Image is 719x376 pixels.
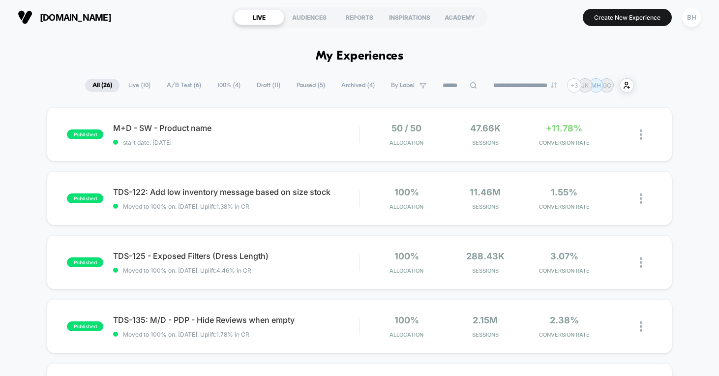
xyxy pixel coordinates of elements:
[550,251,578,261] span: 3.07%
[389,139,423,146] span: Allocation
[67,257,103,267] span: published
[550,315,579,325] span: 2.38%
[682,8,701,27] div: BH
[113,251,359,261] span: TDS-125 - Exposed Filters (Dress Length)
[234,9,284,25] div: LIVE
[473,315,498,325] span: 2.15M
[583,9,672,26] button: Create New Experience
[113,315,359,325] span: TDS-135: M/D - PDP - Hide Reviews when empty
[123,331,249,338] span: Moved to 100% on: [DATE] . Uplift: 1.78% in CR
[67,321,103,331] span: published
[527,139,601,146] span: CONVERSION RATE
[640,321,642,332] img: close
[334,9,385,25] div: REPORTS
[435,9,485,25] div: ACADEMY
[289,79,332,92] span: Paused ( 5 )
[113,187,359,197] span: TDS-122: Add low inventory message based on size stock
[113,139,359,146] span: start date: [DATE]
[466,251,505,261] span: 288.43k
[449,139,522,146] span: Sessions
[121,79,158,92] span: Live ( 10 )
[67,129,103,139] span: published
[527,267,601,274] span: CONVERSION RATE
[389,267,423,274] span: Allocation
[40,12,111,23] span: [DOMAIN_NAME]
[67,193,103,203] span: published
[249,79,288,92] span: Draft ( 11 )
[385,9,435,25] div: INSPIRATIONS
[449,267,522,274] span: Sessions
[389,331,423,338] span: Allocation
[640,193,642,204] img: close
[123,267,251,274] span: Moved to 100% on: [DATE] . Uplift: 4.46% in CR
[316,49,404,63] h1: My Experiences
[551,82,557,88] img: end
[391,82,415,89] span: By Label
[551,187,577,197] span: 1.55%
[159,79,209,92] span: A/B Test ( 6 )
[679,7,704,28] button: BH
[591,82,601,89] p: MH
[449,203,522,210] span: Sessions
[449,331,522,338] span: Sessions
[210,79,248,92] span: 100% ( 4 )
[113,123,359,133] span: M+D - SW - Product name
[394,187,419,197] span: 100%
[527,331,601,338] span: CONVERSION RATE
[394,251,419,261] span: 100%
[394,315,419,325] span: 100%
[546,123,582,133] span: +11.78%
[640,129,642,140] img: close
[527,203,601,210] span: CONVERSION RATE
[85,79,120,92] span: All ( 26 )
[567,78,581,93] div: + 3
[391,123,421,133] span: 50 / 50
[470,123,501,133] span: 47.66k
[15,9,114,25] button: [DOMAIN_NAME]
[640,257,642,268] img: close
[581,82,589,89] p: JK
[18,10,32,25] img: Visually logo
[389,203,423,210] span: Allocation
[334,79,382,92] span: Archived ( 4 )
[470,187,501,197] span: 11.46M
[602,82,611,89] p: GC
[284,9,334,25] div: AUDIENCES
[123,203,249,210] span: Moved to 100% on: [DATE] . Uplift: 1.38% in CR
